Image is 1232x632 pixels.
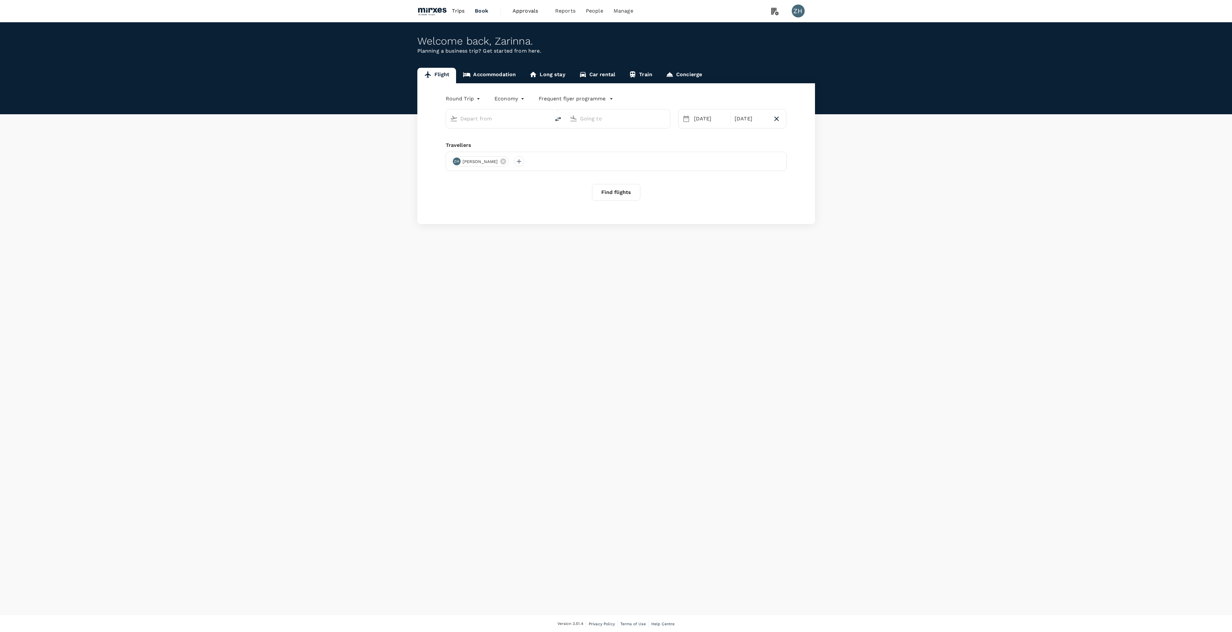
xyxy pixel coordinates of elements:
[666,118,667,119] button: Open
[417,35,815,47] div: Welcome back , Zarinna .
[614,7,633,15] span: Manage
[557,621,583,627] span: Version 3.51.4
[651,622,675,626] span: Help Centre
[453,158,461,165] div: ZH
[792,5,805,17] div: ZH
[446,141,787,149] div: Travellers
[446,94,482,104] div: Round Trip
[589,622,615,626] span: Privacy Policy
[417,47,815,55] p: Planning a business trip? Get started from here.
[417,4,447,18] img: Mirxes Holding Pte Ltd
[475,7,488,15] span: Book
[622,68,659,83] a: Train
[494,94,526,104] div: Economy
[589,620,615,627] a: Privacy Policy
[586,7,603,15] span: People
[539,95,613,103] button: Frequent flyer programme
[691,112,729,125] div: [DATE]
[651,620,675,627] a: Help Centre
[592,184,640,201] button: Find flights
[460,114,537,124] input: Depart from
[523,68,572,83] a: Long stay
[451,156,509,167] div: ZH[PERSON_NAME]
[546,118,547,119] button: Open
[417,68,456,83] a: Flight
[620,622,646,626] span: Terms of Use
[459,158,502,165] span: [PERSON_NAME]
[539,95,606,103] p: Frequent flyer programme
[550,111,566,127] button: delete
[452,7,464,15] span: Trips
[555,7,575,15] span: Reports
[659,68,709,83] a: Concierge
[732,112,770,125] div: [DATE]
[620,620,646,627] a: Terms of Use
[580,114,657,124] input: Going to
[572,68,622,83] a: Car rental
[513,7,545,15] span: Approvals
[456,68,523,83] a: Accommodation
